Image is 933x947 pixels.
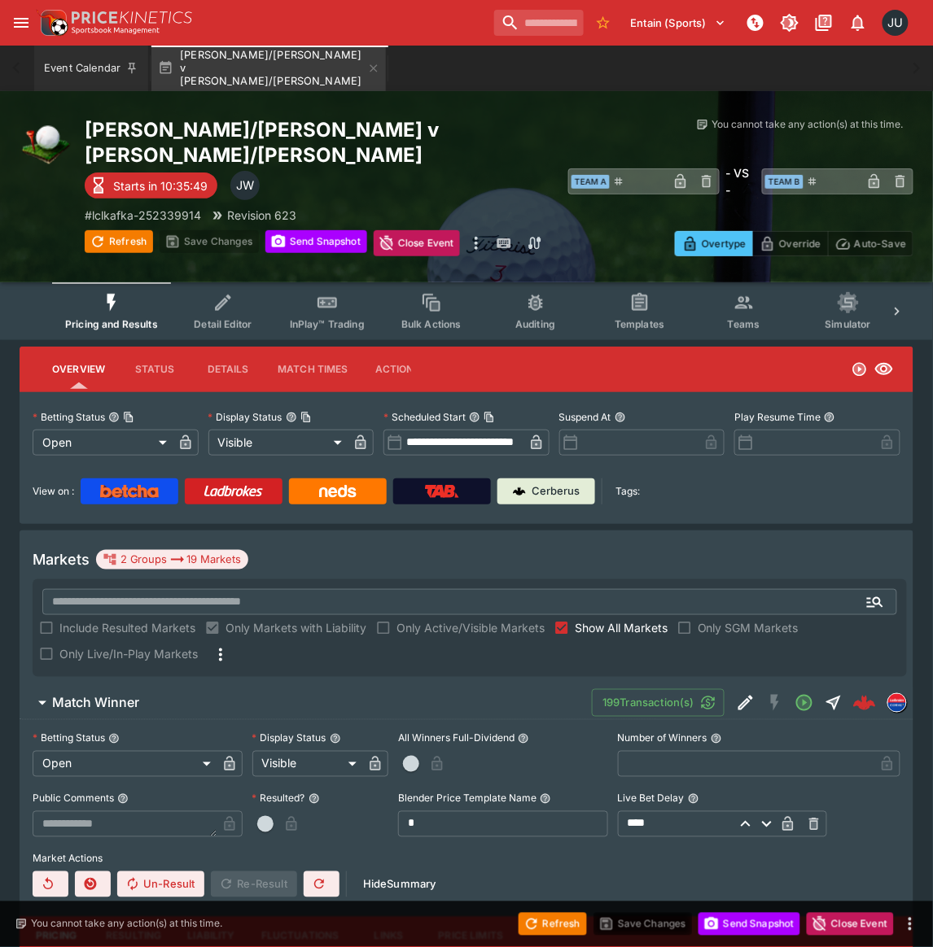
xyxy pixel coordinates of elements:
[252,792,305,805] p: Resulted?
[211,871,296,897] span: Re-Result
[227,207,296,224] p: Revision 623
[33,792,114,805] p: Public Comments
[383,410,466,424] p: Scheduled Start
[33,410,105,424] p: Betting Status
[33,478,74,504] label: View on :
[7,8,36,37] button: open drawer
[572,175,610,189] span: Team A
[208,410,283,424] p: Display Status
[559,410,611,424] p: Suspend At
[39,350,118,389] button: Overview
[741,8,770,37] button: NOT Connected to PK
[59,645,198,662] span: Only Live/In-Play Markets
[621,10,736,36] button: Select Tenant
[760,688,790,718] button: SGM Disabled
[728,318,760,330] span: Teams
[878,5,913,41] button: Justin.Walsh
[848,687,881,719] a: 9ded47d4-4a81-4bab-a249-b830d5193c0d
[824,412,835,423] button: Play Resume Time
[52,695,139,712] h6: Match Winner
[36,7,68,39] img: PriceKinetics Logo
[712,117,904,132] p: You cannot take any action(s) at this time.
[874,360,894,379] svg: Visible
[615,478,640,504] label: Tags:
[795,693,814,713] svg: Open
[575,619,668,636] span: Show All Markets
[123,412,134,423] button: Copy To Clipboard
[469,412,480,423] button: Scheduled StartCopy To Clipboard
[194,318,252,330] span: Detail Editor
[230,171,260,200] div: Justin Walsh
[843,8,873,37] button: Notifications
[330,733,341,744] button: Display Status
[615,318,664,330] span: Templates
[75,871,111,897] button: Clear Losing Results
[590,10,616,36] button: No Bookmarks
[286,412,297,423] button: Display StatusCopy To Clipboard
[779,235,821,252] p: Override
[103,550,242,570] div: 2 Groups 19 Markets
[33,731,105,745] p: Betting Status
[85,117,568,168] h2: Copy To Clipboard
[765,175,804,189] span: Team B
[252,731,326,745] p: Display Status
[855,235,906,252] p: Auto-Save
[494,10,584,36] input: search
[33,430,173,456] div: Open
[532,483,580,500] p: Cerberus
[117,871,204,897] button: Un-Result
[265,230,367,253] button: Send Snapshot
[72,27,160,34] img: Sportsbook Management
[731,688,760,718] button: Edit Detail
[826,318,871,330] span: Simulator
[33,550,90,569] h5: Markets
[853,692,876,714] div: 9ded47d4-4a81-4bab-a249-b830d5193c0d
[819,688,848,718] button: Straight
[615,412,626,423] button: Suspend At
[33,751,217,777] div: Open
[688,793,699,805] button: Live Bet Delay
[852,361,868,377] svg: Open
[425,485,459,498] img: TabNZ
[675,231,913,256] div: Start From
[361,350,435,389] button: Actions
[208,430,348,456] div: Visible
[374,230,461,256] button: Close Event
[108,412,120,423] button: Betting StatusCopy To Clipboard
[466,230,486,256] button: more
[85,207,201,224] p: Copy To Clipboard
[31,917,222,932] p: You cannot take any action(s) at this time.
[592,689,725,717] button: 199Transaction(s)
[20,117,72,169] img: golf.png
[519,913,587,936] button: Refresh
[151,46,386,91] button: [PERSON_NAME]/[PERSON_NAME] v [PERSON_NAME]/[PERSON_NAME]
[108,733,120,744] button: Betting Status
[33,847,900,871] label: Market Actions
[211,645,230,665] svg: More
[790,688,819,718] button: Open
[191,350,265,389] button: Details
[828,231,913,256] button: Auto-Save
[513,485,526,498] img: Cerberus
[304,871,339,897] button: Remap Selection Target
[118,350,191,389] button: Status
[33,871,68,897] button: Clear Results
[401,318,462,330] span: Bulk Actions
[20,687,592,719] button: Match Winner
[265,350,361,389] button: Match Times
[752,231,828,256] button: Override
[34,46,148,91] button: Event Calendar
[204,485,263,498] img: Ladbrokes
[702,235,746,252] p: Overtype
[226,619,366,636] span: Only Markets with Liability
[65,318,158,330] span: Pricing and Results
[887,693,907,713] div: lclkafka
[883,10,909,36] div: Justin.Walsh
[734,410,821,424] p: Play Resume Time
[698,619,799,636] span: Only SGM Markets
[775,8,804,37] button: Toggle light/dark mode
[497,478,595,504] a: Cerberus
[518,733,529,744] button: All Winners Full-Dividend
[117,793,129,805] button: Public Comments
[290,318,365,330] span: InPlay™ Trading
